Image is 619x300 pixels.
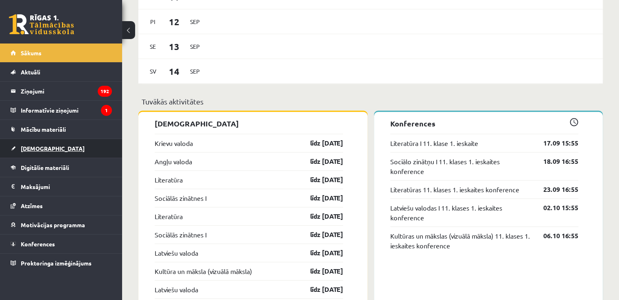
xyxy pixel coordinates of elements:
span: [DEMOGRAPHIC_DATA] [21,145,85,152]
span: Pi [144,15,162,28]
a: Konferences [11,235,112,253]
a: Literatūra I 11. klase 1. ieskaite [390,138,478,148]
a: Kultūra un māksla (vizuālā māksla) [155,266,252,276]
a: [DEMOGRAPHIC_DATA] [11,139,112,158]
a: 17.09 15:55 [531,138,578,148]
span: 12 [162,15,187,28]
a: Atzīmes [11,196,112,215]
a: Kultūras un mākslas (vizuālā māksla) 11. klases 1. ieskaites konference [390,231,532,250]
a: Krievu valoda [155,138,193,148]
a: līdz [DATE] [296,285,343,294]
a: Sociālās zinātnes I [155,230,206,239]
i: 192 [98,86,112,97]
a: Motivācijas programma [11,215,112,234]
a: Mācību materiāli [11,120,112,139]
span: Digitālie materiāli [21,164,69,171]
span: Sep [186,65,203,78]
a: Digitālie materiāli [11,158,112,177]
span: 14 [162,65,187,78]
span: Atzīmes [21,202,43,209]
a: Sociālās zinātnes I [155,193,206,203]
a: Latviešu valoda [155,285,198,294]
span: Sep [186,15,203,28]
a: 18.09 16:55 [531,157,578,166]
a: 02.10 15:55 [531,203,578,213]
legend: Informatīvie ziņojumi [21,101,112,120]
a: Literatūras 11. klases 1. ieskaites konference [390,185,519,194]
a: līdz [DATE] [296,138,343,148]
a: Sociālo zinātņu I 11. klases 1. ieskaites konference [390,157,532,176]
a: līdz [DATE] [296,248,343,258]
span: Mācību materiāli [21,126,66,133]
a: Latviešu valodas I 11. klases 1. ieskaites konference [390,203,532,222]
a: līdz [DATE] [296,175,343,185]
span: 13 [162,40,187,53]
a: Sākums [11,43,112,62]
p: [DEMOGRAPHIC_DATA] [155,118,343,129]
a: 23.09 16:55 [531,185,578,194]
a: Aktuāli [11,63,112,81]
a: līdz [DATE] [296,211,343,221]
span: Motivācijas programma [21,221,85,228]
a: Maksājumi [11,177,112,196]
a: līdz [DATE] [296,230,343,239]
p: Konferences [390,118,579,129]
i: 1 [101,105,112,116]
a: Literatūra [155,175,183,185]
p: Tuvākās aktivitātes [142,96,599,107]
a: līdz [DATE] [296,193,343,203]
a: Literatūra [155,211,183,221]
span: Sep [186,40,203,53]
legend: Maksājumi [21,177,112,196]
legend: Ziņojumi [21,82,112,100]
a: Latviešu valoda [155,248,198,258]
a: Rīgas 1. Tālmācības vidusskola [9,14,74,35]
a: Informatīvie ziņojumi1 [11,101,112,120]
span: Proktoringa izmēģinājums [21,259,92,267]
a: Ziņojumi192 [11,82,112,100]
a: līdz [DATE] [296,157,343,166]
span: Sākums [21,49,42,57]
span: Sv [144,65,162,78]
span: Konferences [21,240,55,248]
span: Aktuāli [21,68,40,76]
a: Angļu valoda [155,157,192,166]
span: Se [144,40,162,53]
a: 06.10 16:55 [531,231,578,241]
a: līdz [DATE] [296,266,343,276]
a: Proktoringa izmēģinājums [11,254,112,272]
